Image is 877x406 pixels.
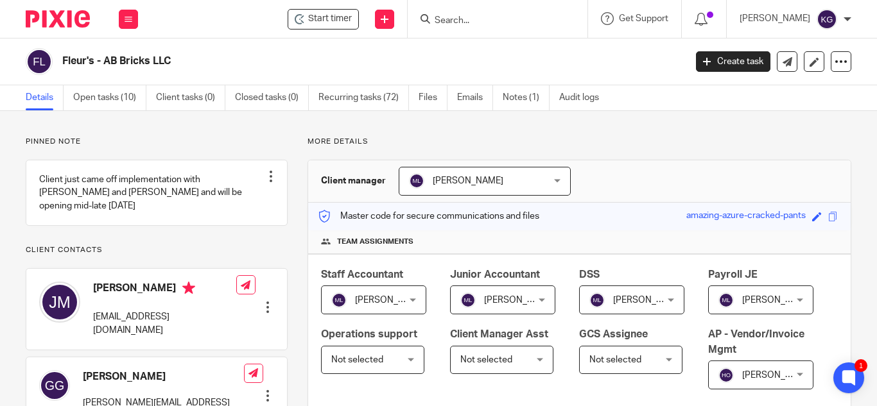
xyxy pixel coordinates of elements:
[589,292,605,308] img: svg%3E
[503,85,550,110] a: Notes (1)
[39,282,80,323] img: svg%3E
[331,292,347,308] img: svg%3E
[321,174,386,187] h3: Client manager
[409,173,424,189] img: svg%3E
[589,355,641,364] span: Not selected
[450,269,540,280] span: Junior Accountant
[26,137,288,147] p: Pinned note
[355,296,426,305] span: [PERSON_NAME]
[460,292,476,308] img: svg%3E
[686,209,806,224] div: amazing-azure-cracked-pants
[62,55,554,68] h2: Fleur's - AB Bricks LLC
[708,269,758,280] span: Payroll JE
[26,245,288,255] p: Client contacts
[708,329,804,354] span: AP - Vendor/Invoice Mgmt
[619,14,668,23] span: Get Support
[696,51,770,72] a: Create task
[26,48,53,75] img: svg%3E
[817,9,837,30] img: svg%3E
[73,85,146,110] a: Open tasks (10)
[156,85,225,110] a: Client tasks (0)
[288,9,359,30] div: Fleur's - AB Bricks LLC
[235,85,309,110] a: Closed tasks (0)
[318,210,539,223] p: Master code for secure communications and files
[433,15,549,27] input: Search
[718,368,734,383] img: svg%3E
[318,85,409,110] a: Recurring tasks (72)
[855,359,867,372] div: 1
[321,269,403,280] span: Staff Accountant
[337,237,413,247] span: Team assignments
[613,296,684,305] span: [PERSON_NAME]
[93,282,236,298] h4: [PERSON_NAME]
[182,282,195,294] i: Primary
[579,269,600,280] span: DSS
[321,329,417,339] span: Operations support
[484,296,555,305] span: [PERSON_NAME]
[308,137,851,147] p: More details
[742,371,813,380] span: [PERSON_NAME]
[419,85,447,110] a: Files
[26,85,64,110] a: Details
[457,85,493,110] a: Emails
[740,12,810,25] p: [PERSON_NAME]
[742,296,813,305] span: [PERSON_NAME]
[559,85,609,110] a: Audit logs
[93,310,236,337] p: [EMAIL_ADDRESS][DOMAIN_NAME]
[26,10,90,28] img: Pixie
[308,12,352,26] span: Start timer
[718,292,734,308] img: svg%3E
[83,370,244,384] h4: [PERSON_NAME]
[433,176,503,185] span: [PERSON_NAME]
[39,370,70,401] img: svg%3E
[460,355,512,364] span: Not selected
[579,329,648,339] span: GCS Assignee
[450,329,548,339] span: Client Manager Asst
[331,355,383,364] span: Not selected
